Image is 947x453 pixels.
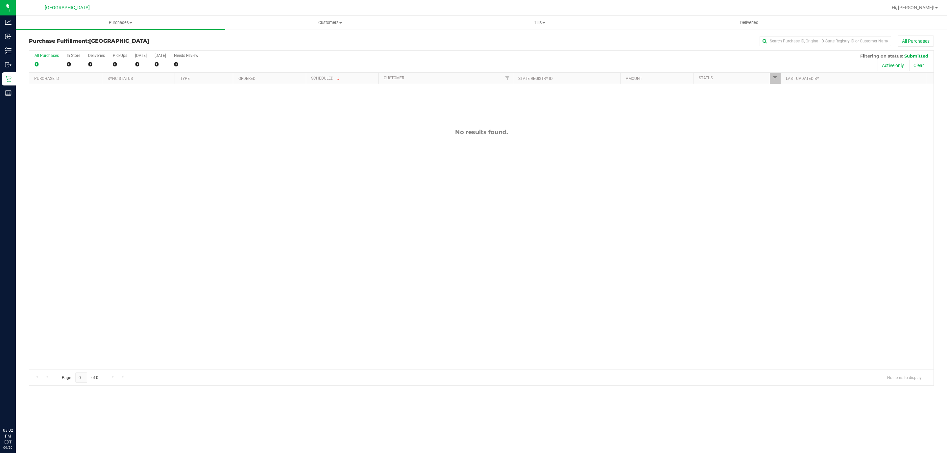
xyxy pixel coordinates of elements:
[644,16,854,30] a: Deliveries
[770,73,781,84] a: Filter
[67,53,80,58] div: In Store
[113,60,127,68] div: 0
[88,53,105,58] div: Deliveries
[5,47,12,54] inline-svg: Inventory
[34,76,59,81] a: Purchase ID
[135,53,147,58] div: [DATE]
[860,53,903,59] span: Filtering on status:
[882,372,927,382] span: No items to display
[7,400,26,420] iframe: Resource center
[45,5,90,11] span: [GEOGRAPHIC_DATA]
[89,38,149,44] span: [GEOGRAPHIC_DATA]
[16,16,225,30] a: Purchases
[67,60,80,68] div: 0
[35,60,59,68] div: 0
[56,372,104,383] span: Page of 0
[5,61,12,68] inline-svg: Outbound
[180,76,190,81] a: Type
[3,445,13,450] p: 09/20
[5,33,12,40] inline-svg: Inbound
[35,53,59,58] div: All Purchases
[29,129,934,136] div: No results found.
[502,73,513,84] a: Filter
[225,16,435,30] a: Customers
[155,53,166,58] div: [DATE]
[878,60,908,71] button: Active only
[311,76,341,81] a: Scheduled
[786,76,819,81] a: Last Updated By
[760,36,891,46] input: Search Purchase ID, Original ID, State Registry ID or Customer Name...
[435,16,644,30] a: Tills
[238,76,255,81] a: Ordered
[5,76,12,82] inline-svg: Retail
[226,20,434,26] span: Customers
[174,53,198,58] div: Needs Review
[3,427,13,445] p: 03:02 PM EDT
[29,38,330,44] h3: Purchase Fulfillment:
[904,53,928,59] span: Submitted
[892,5,935,10] span: Hi, [PERSON_NAME]!
[5,90,12,96] inline-svg: Reports
[898,36,934,47] button: All Purchases
[108,76,133,81] a: Sync Status
[88,60,105,68] div: 0
[155,60,166,68] div: 0
[626,76,642,81] a: Amount
[518,76,553,81] a: State Registry ID
[135,60,147,68] div: 0
[16,20,225,26] span: Purchases
[699,76,713,80] a: Status
[731,20,767,26] span: Deliveries
[5,19,12,26] inline-svg: Analytics
[909,60,928,71] button: Clear
[384,76,404,80] a: Customer
[435,20,644,26] span: Tills
[113,53,127,58] div: PickUps
[174,60,198,68] div: 0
